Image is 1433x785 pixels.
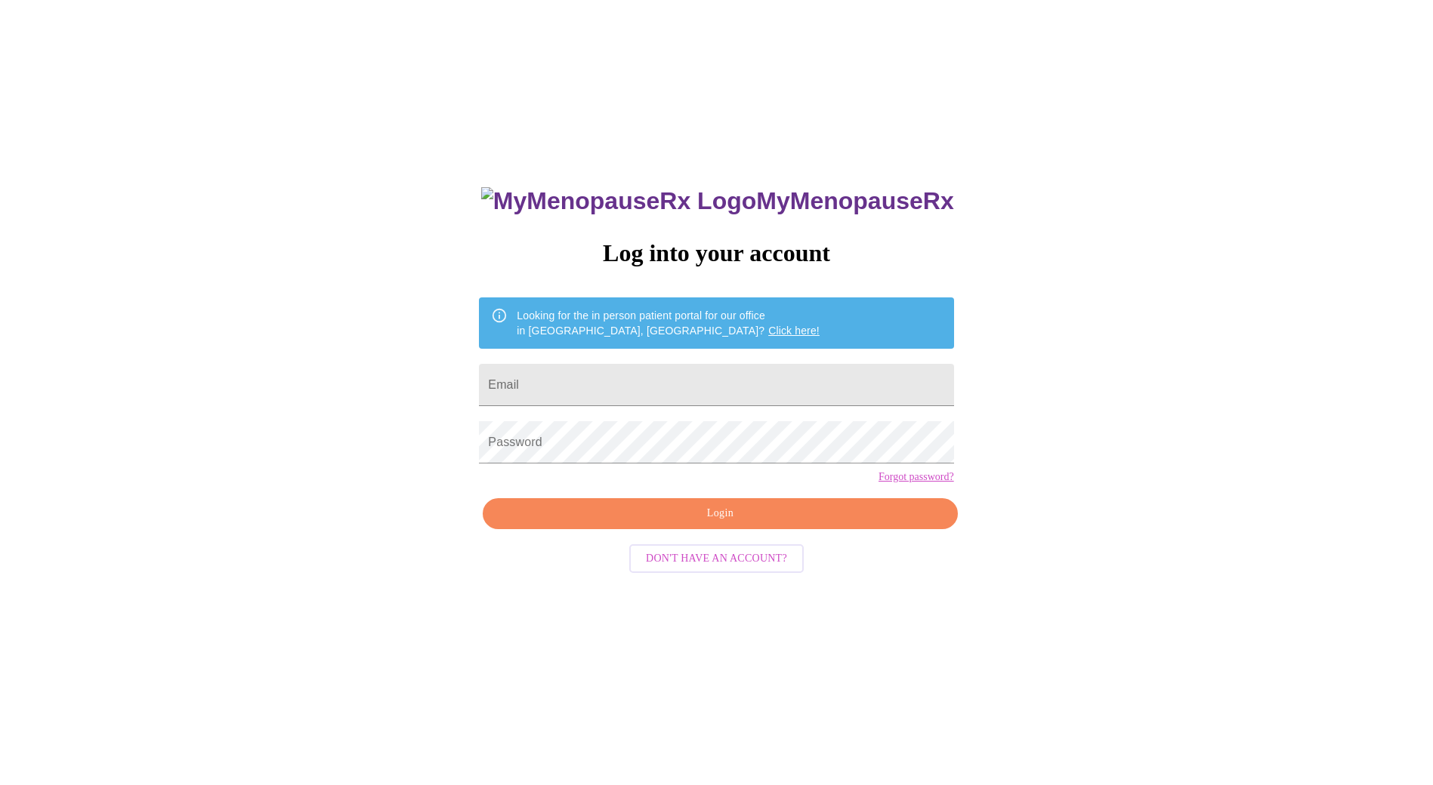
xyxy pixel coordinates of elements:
a: Don't have an account? [625,550,808,563]
h3: Log into your account [479,239,953,267]
div: Looking for the in person patient portal for our office in [GEOGRAPHIC_DATA], [GEOGRAPHIC_DATA]? [517,302,820,344]
button: Don't have an account? [629,544,804,574]
img: MyMenopauseRx Logo [481,187,756,215]
span: Login [500,504,940,523]
span: Don't have an account? [646,549,787,568]
a: Click here! [768,325,820,337]
a: Forgot password? [879,471,954,483]
h3: MyMenopauseRx [481,187,954,215]
button: Login [483,498,957,529]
